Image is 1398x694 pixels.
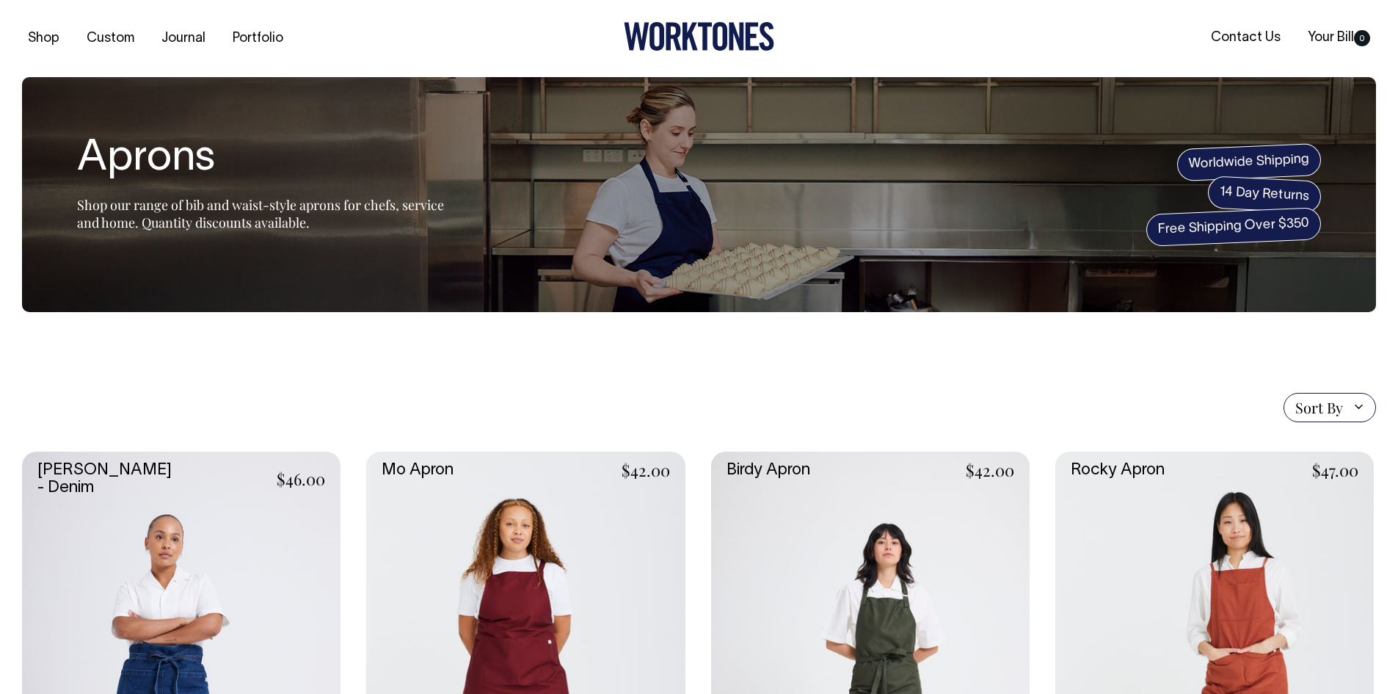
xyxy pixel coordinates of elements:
span: 14 Day Returns [1207,176,1322,214]
a: Contact Us [1205,26,1286,50]
span: Shop our range of bib and waist-style aprons for chefs, service and home. Quantity discounts avai... [77,196,444,231]
span: Free Shipping Over $350 [1146,207,1322,247]
a: Journal [156,26,211,51]
a: Shop [22,26,65,51]
span: Sort By [1295,399,1343,416]
a: Custom [81,26,140,51]
a: Your Bill0 [1302,26,1376,50]
span: 0 [1354,30,1370,46]
h1: Aprons [77,136,444,183]
span: Worldwide Shipping [1176,143,1322,181]
a: Portfolio [227,26,289,51]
